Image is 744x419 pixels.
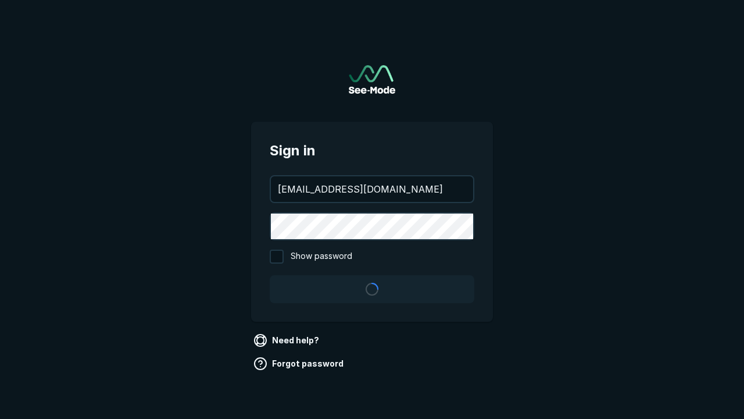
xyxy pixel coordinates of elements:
span: Show password [291,250,352,264]
input: your@email.com [271,176,473,202]
a: Forgot password [251,354,348,373]
a: Need help? [251,331,324,350]
span: Sign in [270,140,474,161]
img: See-Mode Logo [349,65,395,94]
a: Go to sign in [349,65,395,94]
